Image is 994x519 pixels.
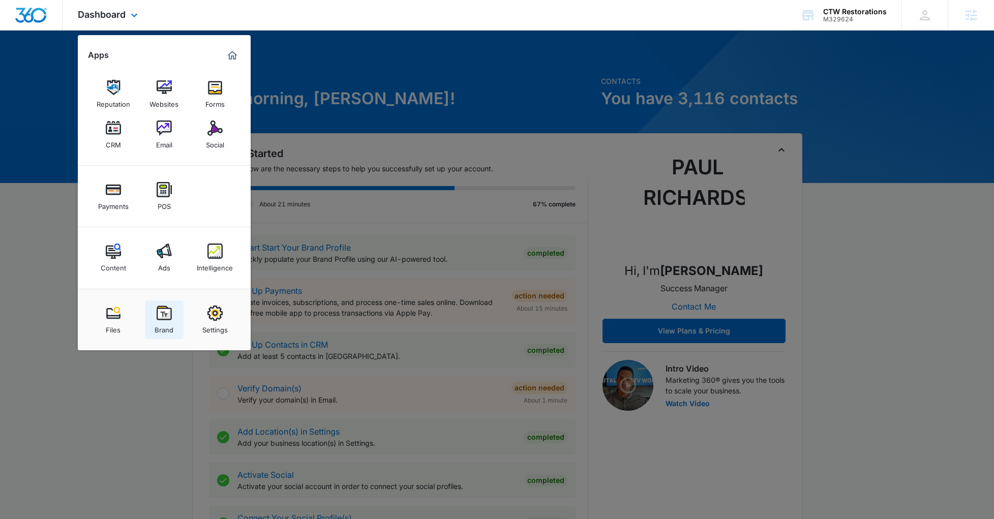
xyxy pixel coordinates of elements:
[196,300,234,339] a: Settings
[88,50,109,60] h2: Apps
[94,75,133,113] a: Reputation
[155,321,173,334] div: Brand
[823,8,887,16] div: account name
[196,75,234,113] a: Forms
[145,75,184,113] a: Websites
[94,177,133,216] a: Payments
[145,177,184,216] a: POS
[106,321,121,334] div: Files
[197,259,233,272] div: Intelligence
[97,95,130,108] div: Reputation
[202,321,228,334] div: Settings
[101,259,126,272] div: Content
[149,95,178,108] div: Websites
[158,259,170,272] div: Ads
[145,115,184,154] a: Email
[106,136,121,149] div: CRM
[158,197,171,210] div: POS
[94,115,133,154] a: CRM
[196,238,234,277] a: Intelligence
[78,9,126,20] span: Dashboard
[205,95,225,108] div: Forms
[145,300,184,339] a: Brand
[145,238,184,277] a: Ads
[196,115,234,154] a: Social
[224,47,240,64] a: Marketing 360® Dashboard
[206,136,224,149] div: Social
[156,136,172,149] div: Email
[94,238,133,277] a: Content
[823,16,887,23] div: account id
[98,197,129,210] div: Payments
[94,300,133,339] a: Files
